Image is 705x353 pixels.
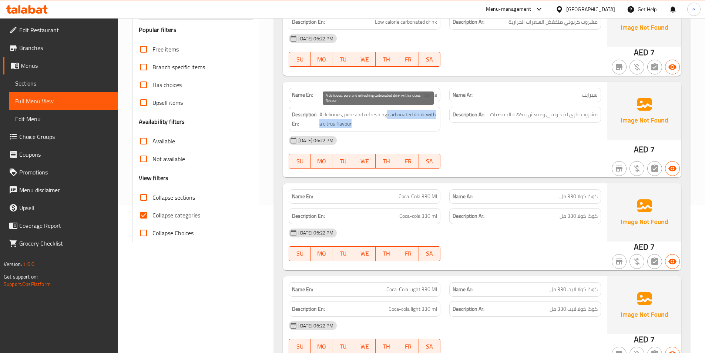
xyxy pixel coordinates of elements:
span: Collapse sections [152,193,195,202]
span: TU [335,341,351,352]
span: 1.0.0 [23,259,34,269]
span: TU [335,156,351,167]
button: TU [332,154,354,169]
span: Not available [152,154,185,163]
span: AED [634,142,648,157]
a: Choice Groups [3,128,118,146]
button: Not has choices [647,60,662,74]
span: TU [335,54,351,65]
span: MO [314,54,329,65]
span: Branches [19,43,112,52]
span: SU [292,156,308,167]
button: SA [419,52,440,67]
h3: Availability filters [139,117,185,126]
button: Purchased item [630,60,644,74]
span: TH [379,156,394,167]
button: Not has choices [647,161,662,176]
a: Edit Menu [9,110,118,128]
button: Not branch specific item [612,161,627,176]
span: Edit Restaurant [19,26,112,34]
button: FR [397,52,419,67]
strong: Description Ar: [453,17,484,27]
span: Get support on: [4,272,38,282]
span: Choice Groups [19,132,112,141]
span: WE [357,341,373,352]
span: [DATE] 06:22 PM [295,229,336,236]
button: WE [354,246,376,261]
span: Menus [21,61,112,70]
span: Version: [4,259,22,269]
a: Upsell [3,199,118,217]
strong: Description Ar: [453,304,484,314]
a: Edit Restaurant [3,21,118,39]
span: Coca-cola 330 ml [399,212,437,221]
span: كوكا كولا 330 مل [560,193,598,200]
span: Collapse categories [152,211,200,220]
a: Sections [9,74,118,92]
button: Purchased item [630,254,644,269]
strong: Name Ar: [453,91,473,99]
span: SU [292,54,308,65]
span: Coverage Report [19,221,112,230]
span: TH [379,248,394,259]
strong: Description En: [292,212,325,221]
button: TU [332,52,354,67]
span: كوكا كولا لايت 330 مل [550,304,598,314]
span: SU [292,248,308,259]
span: Upsell items [152,98,183,107]
span: سبرايت [582,91,598,99]
button: Available [665,60,680,74]
button: Purchased item [630,161,644,176]
button: Not has choices [647,254,662,269]
button: TU [332,246,354,261]
button: MO [311,154,332,169]
a: Menus [3,57,118,74]
button: SU [289,246,310,261]
button: FR [397,246,419,261]
button: FR [397,154,419,169]
span: WE [357,248,373,259]
span: Menu disclaimer [19,186,112,194]
button: MO [311,246,332,261]
span: TU [335,248,351,259]
span: SU [292,341,308,352]
strong: Name En: [292,91,313,99]
strong: Description Ar: [453,110,484,119]
span: FR [400,341,416,352]
a: Grocery Checklist [3,234,118,252]
img: Ae5nvW7+0k+MAAAAAElFTkSuQmCC [607,276,681,334]
a: Menu disclaimer [3,181,118,199]
span: Coupons [19,150,112,159]
strong: Description En: [292,304,325,314]
a: Coupons [3,146,118,163]
button: TH [376,154,397,169]
span: SA [422,248,437,259]
span: MO [314,341,329,352]
a: Coverage Report [3,217,118,234]
span: AED [634,332,648,347]
span: Coca-Cola 330 Ml [399,193,437,200]
span: WE [357,54,373,65]
h3: View filters [139,174,169,182]
strong: Name Ar: [453,286,473,293]
strong: Description Ar: [453,212,484,221]
button: WE [354,52,376,67]
span: Grocery Checklist [19,239,112,248]
span: Available [152,137,175,146]
span: Coca-cola light 330 ml [389,304,437,314]
button: Available [665,254,680,269]
strong: Name En: [292,193,313,200]
button: MO [311,52,332,67]
span: SA [422,156,437,167]
strong: Name Ar: [453,193,473,200]
a: Branches [3,39,118,57]
span: Free items [152,45,179,54]
a: Promotions [3,163,118,181]
span: 7 [650,332,655,347]
a: Support.OpsPlatform [4,279,51,289]
button: SU [289,52,310,67]
span: Branch specific items [152,63,205,71]
div: Menu-management [486,5,531,14]
span: Low calorie carbonated drink [375,17,437,27]
span: A delicious, pure and refreshing carbonated drink with a citrus flavour [319,110,437,128]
